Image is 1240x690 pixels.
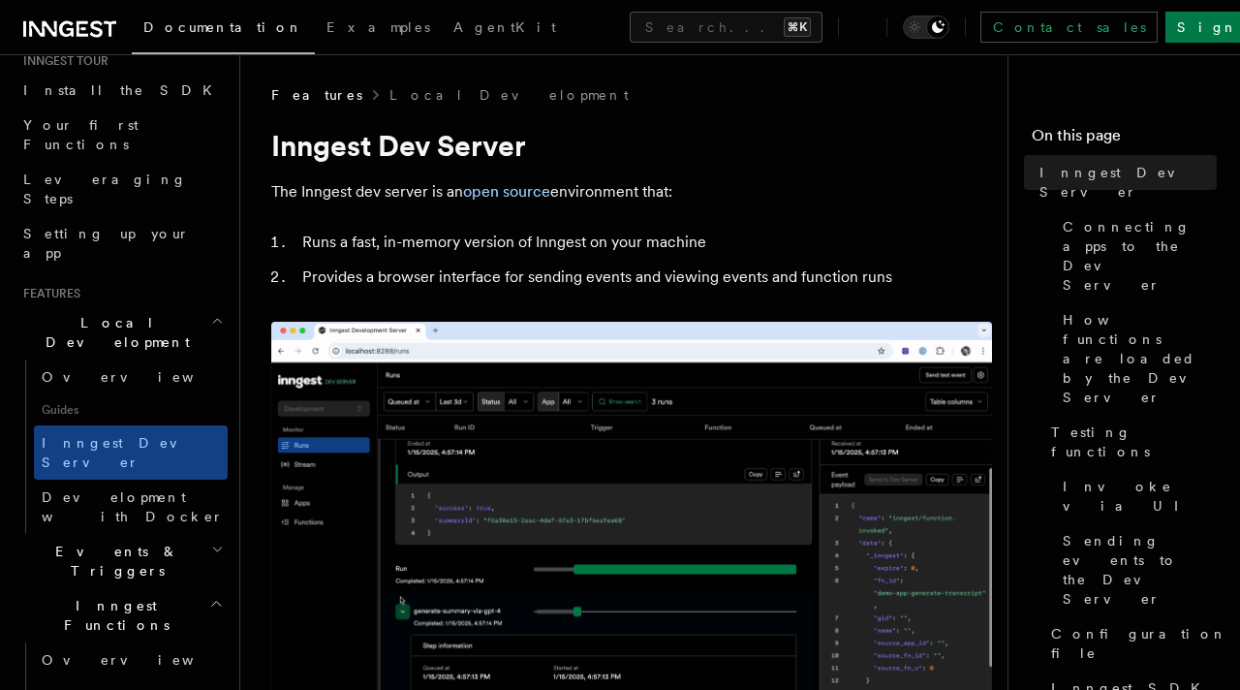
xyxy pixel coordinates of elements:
span: Testing functions [1051,423,1217,461]
a: Overview [34,643,228,677]
span: Overview [42,369,241,385]
span: Configuration file [1051,624,1227,663]
a: open source [463,182,550,201]
span: Local Development [15,313,211,352]
a: Install the SDK [15,73,228,108]
button: Toggle dark mode [903,16,949,39]
span: Inngest Dev Server [1039,163,1217,202]
span: Features [271,85,362,105]
li: Runs a fast, in-memory version of Inngest on your machine [296,229,992,256]
h1: Inngest Dev Server [271,128,992,163]
a: Testing functions [1043,415,1217,469]
a: Contact sales [980,12,1158,43]
span: Development with Docker [42,489,224,524]
div: Local Development [15,360,228,534]
span: Invoke via UI [1063,477,1217,516]
a: Your first Functions [15,108,228,162]
span: Inngest tour [15,53,108,69]
span: Connecting apps to the Dev Server [1063,217,1217,295]
a: AgentKit [442,6,568,52]
a: Examples [315,6,442,52]
button: Local Development [15,305,228,360]
span: Overview [42,652,241,668]
span: Inngest Functions [15,596,209,635]
span: Leveraging Steps [23,172,187,206]
a: Connecting apps to the Dev Server [1055,209,1217,302]
span: Examples [326,19,430,35]
a: Inngest Dev Server [34,425,228,480]
button: Inngest Functions [15,588,228,643]
a: Configuration file [1043,616,1217,671]
a: Leveraging Steps [15,162,228,216]
span: Documentation [143,19,303,35]
span: Your first Functions [23,117,139,152]
li: Provides a browser interface for sending events and viewing events and function runs [296,264,992,291]
button: Search...⌘K [630,12,822,43]
a: How functions are loaded by the Dev Server [1055,302,1217,415]
a: Invoke via UI [1055,469,1217,523]
a: Development with Docker [34,480,228,534]
span: Events & Triggers [15,542,211,580]
span: Inngest Dev Server [42,435,207,470]
a: Local Development [389,85,629,105]
kbd: ⌘K [784,17,811,37]
span: Sending events to the Dev Server [1063,531,1217,609]
h4: On this page [1032,124,1217,155]
button: Events & Triggers [15,534,228,588]
p: The Inngest dev server is an environment that: [271,178,992,205]
span: How functions are loaded by the Dev Server [1063,310,1217,407]
a: Overview [34,360,228,394]
span: Guides [34,394,228,425]
span: Setting up your app [23,226,190,261]
a: Sending events to the Dev Server [1055,523,1217,616]
a: Inngest Dev Server [1032,155,1217,209]
span: Install the SDK [23,82,224,98]
a: Documentation [132,6,315,54]
span: Features [15,286,80,301]
span: AgentKit [453,19,556,35]
a: Setting up your app [15,216,228,270]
